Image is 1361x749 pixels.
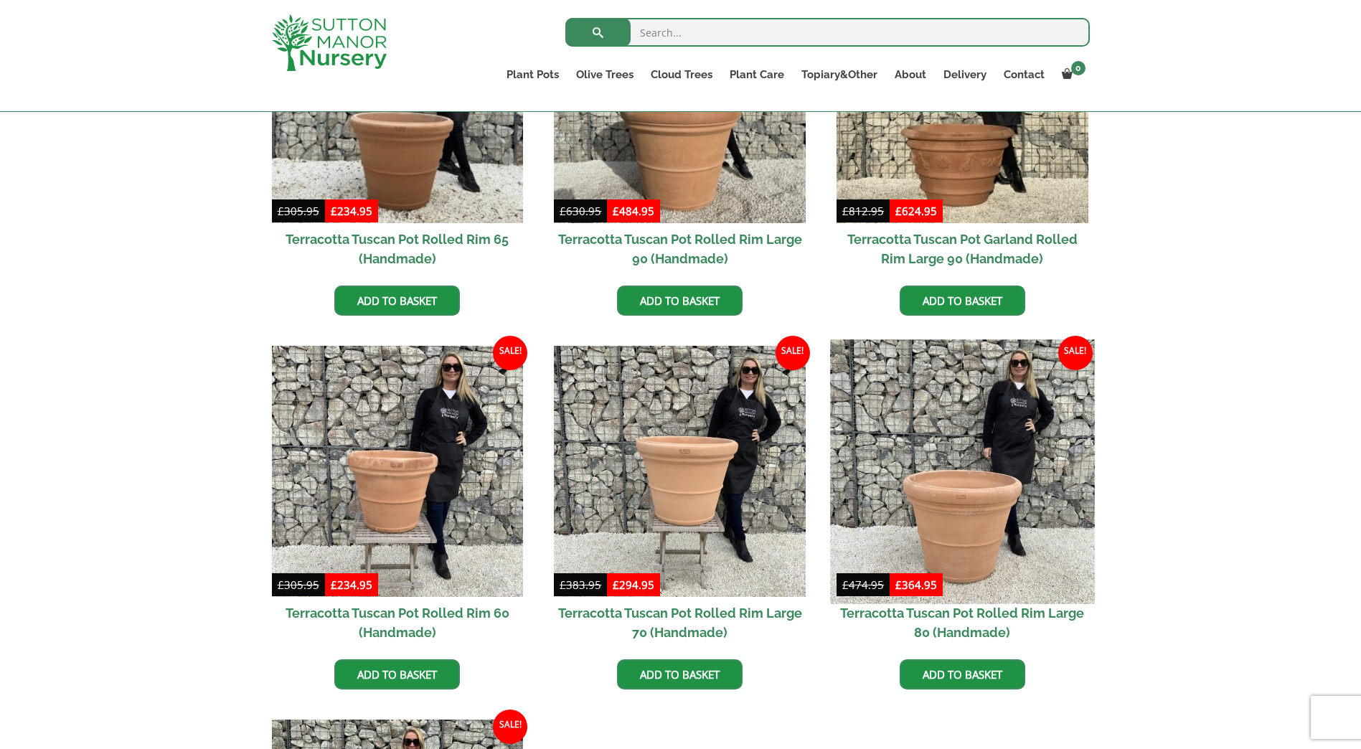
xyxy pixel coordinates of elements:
bdi: 474.95 [842,578,884,592]
a: Sale! Terracotta Tuscan Pot Rolled Rim Large 70 (Handmade) [554,346,806,649]
a: Add to basket: “Terracotta Tuscan Pot Rolled Rim Large 70 (Handmade)” [617,659,743,689]
h2: Terracotta Tuscan Pot Rolled Rim Large 70 (Handmade) [554,597,806,649]
span: £ [560,204,566,218]
a: 0 [1053,65,1090,85]
a: Sale! Terracotta Tuscan Pot Rolled Rim 60 (Handmade) [272,346,524,649]
span: £ [842,578,849,592]
h2: Terracotta Tuscan Pot Rolled Rim 60 (Handmade) [272,597,524,649]
span: 0 [1071,61,1085,75]
span: Sale! [1058,336,1093,370]
bdi: 812.95 [842,204,884,218]
a: Add to basket: “Terracotta Tuscan Pot Rolled Rim Large 80 (Handmade)” [900,659,1025,689]
img: logo [272,14,387,71]
img: Terracotta Tuscan Pot Rolled Rim 60 (Handmade) [272,346,524,598]
span: £ [895,578,902,592]
a: Sale! Terracotta Tuscan Pot Rolled Rim Large 80 (Handmade) [837,346,1088,649]
a: Add to basket: “Terracotta Tuscan Pot Garland Rolled Rim Large 90 (Handmade)” [900,286,1025,316]
span: £ [842,204,849,218]
span: £ [331,578,337,592]
span: £ [560,578,566,592]
span: £ [278,578,284,592]
bdi: 383.95 [560,578,601,592]
span: £ [331,204,337,218]
a: Topiary&Other [793,65,886,85]
span: £ [613,578,619,592]
span: Sale! [493,336,527,370]
a: Plant Care [721,65,793,85]
h2: Terracotta Tuscan Pot Rolled Rim Large 90 (Handmade) [554,223,806,275]
span: £ [895,204,902,218]
h2: Terracotta Tuscan Pot Rolled Rim 65 (Handmade) [272,223,524,275]
bdi: 234.95 [331,578,372,592]
bdi: 305.95 [278,204,319,218]
bdi: 624.95 [895,204,937,218]
a: Delivery [935,65,995,85]
bdi: 630.95 [560,204,601,218]
span: Sale! [776,336,810,370]
h2: Terracotta Tuscan Pot Garland Rolled Rim Large 90 (Handmade) [837,223,1088,275]
a: Add to basket: “Terracotta Tuscan Pot Rolled Rim Large 90 (Handmade)” [617,286,743,316]
input: Search... [565,18,1090,47]
img: Terracotta Tuscan Pot Rolled Rim Large 80 (Handmade) [830,339,1094,603]
bdi: 294.95 [613,578,654,592]
bdi: 305.95 [278,578,319,592]
a: Cloud Trees [642,65,721,85]
img: Terracotta Tuscan Pot Rolled Rim Large 70 (Handmade) [554,346,806,598]
a: Add to basket: “Terracotta Tuscan Pot Rolled Rim 60 (Handmade)” [334,659,460,689]
span: £ [613,204,619,218]
bdi: 234.95 [331,204,372,218]
a: About [886,65,935,85]
span: £ [278,204,284,218]
span: Sale! [493,710,527,744]
a: Add to basket: “Terracotta Tuscan Pot Rolled Rim 65 (Handmade)” [334,286,460,316]
h2: Terracotta Tuscan Pot Rolled Rim Large 80 (Handmade) [837,597,1088,649]
a: Olive Trees [568,65,642,85]
a: Contact [995,65,1053,85]
a: Plant Pots [498,65,568,85]
bdi: 484.95 [613,204,654,218]
bdi: 364.95 [895,578,937,592]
